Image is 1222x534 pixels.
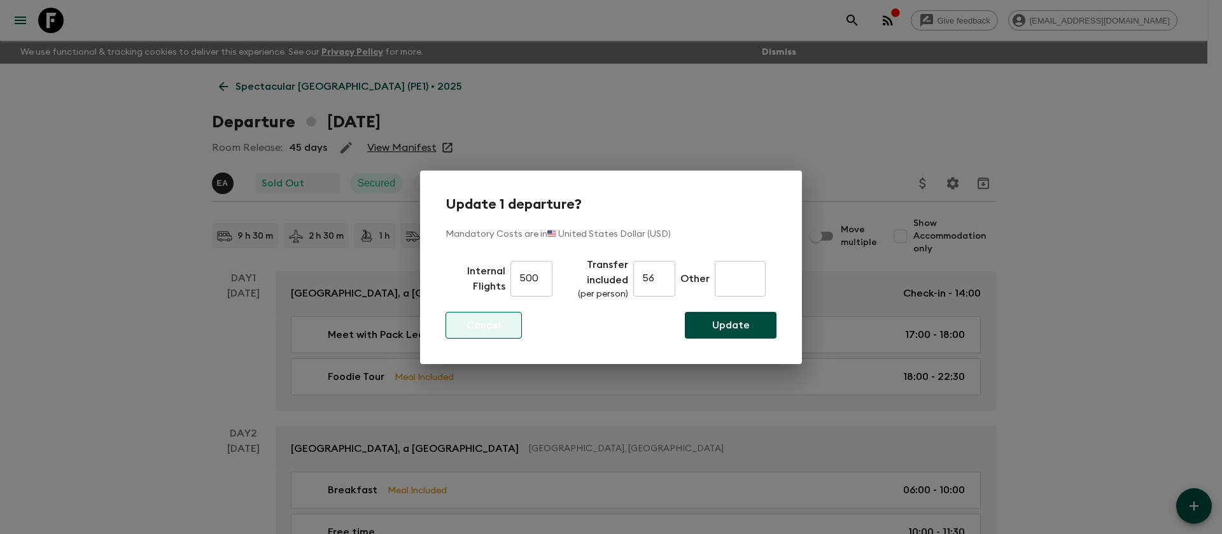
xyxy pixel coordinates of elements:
p: (per person) [558,288,628,300]
p: Cancel [467,318,501,333]
p: Enter a new cost to update all selected instances [680,271,710,286]
div: Enter a new cost to update all selected instances [558,257,628,300]
div: Enter a new cost to update all selected instances [510,256,552,302]
div: Enter a new cost to update all selected instances [715,256,766,302]
p: Transfer included [558,257,628,288]
button: Cancel [446,312,522,339]
p: Enter a new cost to update all selected instances [446,263,505,294]
div: Enter a new cost to update all selected instances [633,256,675,302]
h2: Update 1 departure? [446,196,776,213]
button: Update [685,312,776,339]
p: Mandatory Costs are in 🇺🇸 United States Dollar (USD) [446,228,776,241]
p: Update [712,318,750,333]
